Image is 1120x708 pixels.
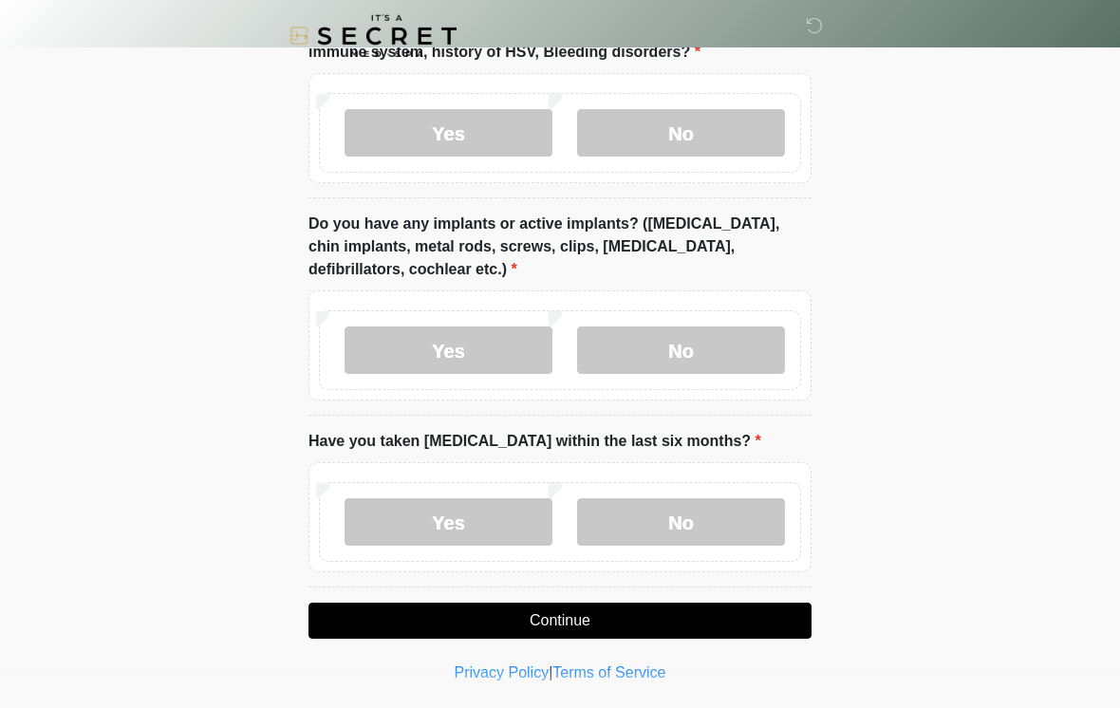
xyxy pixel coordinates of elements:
label: Yes [345,498,552,546]
label: Have you taken [MEDICAL_DATA] within the last six months? [308,430,761,453]
a: Privacy Policy [455,664,550,680]
button: Continue [308,603,812,639]
label: No [577,326,785,374]
label: Do you have any implants or active implants? ([MEDICAL_DATA], chin implants, metal rods, screws, ... [308,213,812,281]
a: Terms of Service [552,664,665,680]
a: | [549,664,552,680]
label: Yes [345,326,552,374]
img: It's A Secret Med Spa Logo [289,14,457,57]
label: No [577,498,785,546]
label: No [577,109,785,157]
label: Yes [345,109,552,157]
